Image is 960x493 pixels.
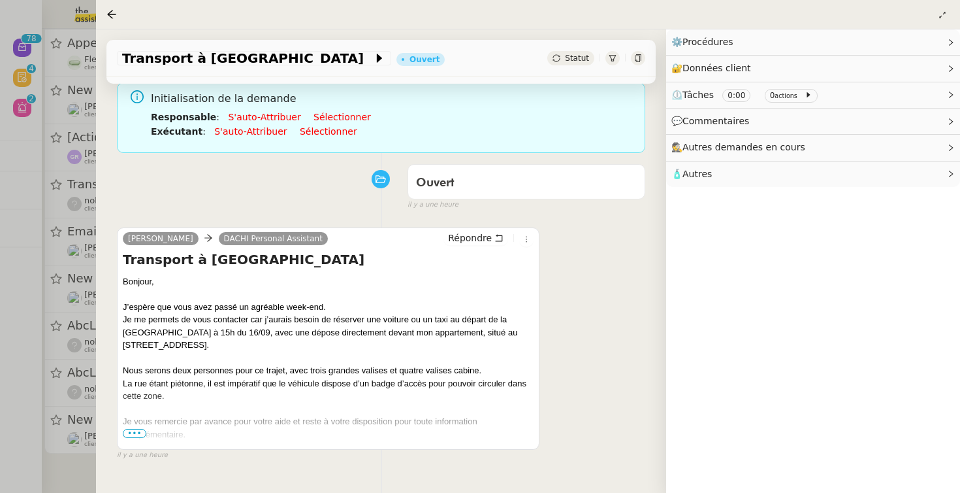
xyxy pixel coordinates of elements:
[666,29,960,55] div: ⚙️Procédures
[682,90,714,100] span: Tâches
[123,429,146,438] span: •••
[671,169,712,179] span: 🧴
[448,231,492,245] span: Répondre
[151,112,216,122] b: Responsable
[666,109,960,134] div: 💬Commentaires
[666,82,960,108] div: ⏲️Tâches 0:00 0actions
[722,89,750,102] nz-tag: 0:00
[122,52,373,65] span: Transport à [GEOGRAPHIC_DATA]
[682,142,805,152] span: Autres demandes en cours
[666,161,960,187] div: 🧴Autres
[443,231,508,245] button: Répondre
[682,169,712,179] span: Autres
[671,116,755,126] span: 💬
[671,142,811,152] span: 🕵️
[682,116,749,126] span: Commentaires
[682,63,751,73] span: Données client
[666,135,960,160] div: 🕵️Autres demandes en cours
[770,91,775,100] span: 0
[409,56,440,63] div: Ouvert
[671,90,823,100] span: ⏲️
[408,199,458,211] span: il y a une heure
[123,233,199,245] a: [PERSON_NAME]
[300,126,357,137] a: Sélectionner
[151,126,202,137] b: Exécutant
[224,234,323,243] span: DACHI Personal Assistant
[313,112,371,122] a: Sélectionner
[671,61,756,76] span: 🔐
[416,177,455,189] span: Ouvert
[682,37,733,47] span: Procédures
[216,112,219,122] span: :
[565,54,589,63] span: Statut
[775,92,797,99] small: actions
[202,126,206,137] span: :
[671,35,739,50] span: ⚙️
[117,450,168,461] span: il y a une heure
[214,126,287,137] a: S'auto-attribuer
[151,90,635,108] span: Initialisation de la demande
[666,56,960,81] div: 🔐Données client
[228,112,300,122] a: S'auto-attribuer
[123,250,534,269] h4: Transport à [GEOGRAPHIC_DATA]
